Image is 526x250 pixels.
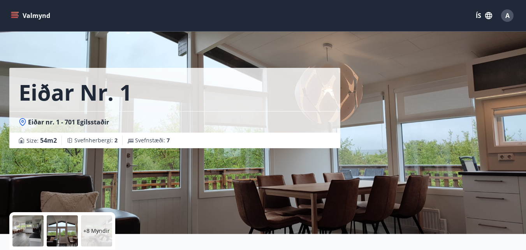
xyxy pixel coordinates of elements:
span: 7 [167,137,170,144]
span: 54 m2 [40,136,57,145]
span: 2 [114,137,118,144]
p: +8 Myndir [83,227,110,235]
span: Eiðar nr. 1 - 701 Egilsstaðir [28,118,109,126]
span: A [505,11,510,20]
h1: Eiðar nr. 1 [19,77,132,107]
span: Svefnstæði : [135,137,170,144]
button: A [498,6,517,25]
span: Svefnherbergi : [74,137,118,144]
span: Size : [26,136,57,145]
button: ÍS [471,9,496,23]
button: menu [9,9,53,23]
